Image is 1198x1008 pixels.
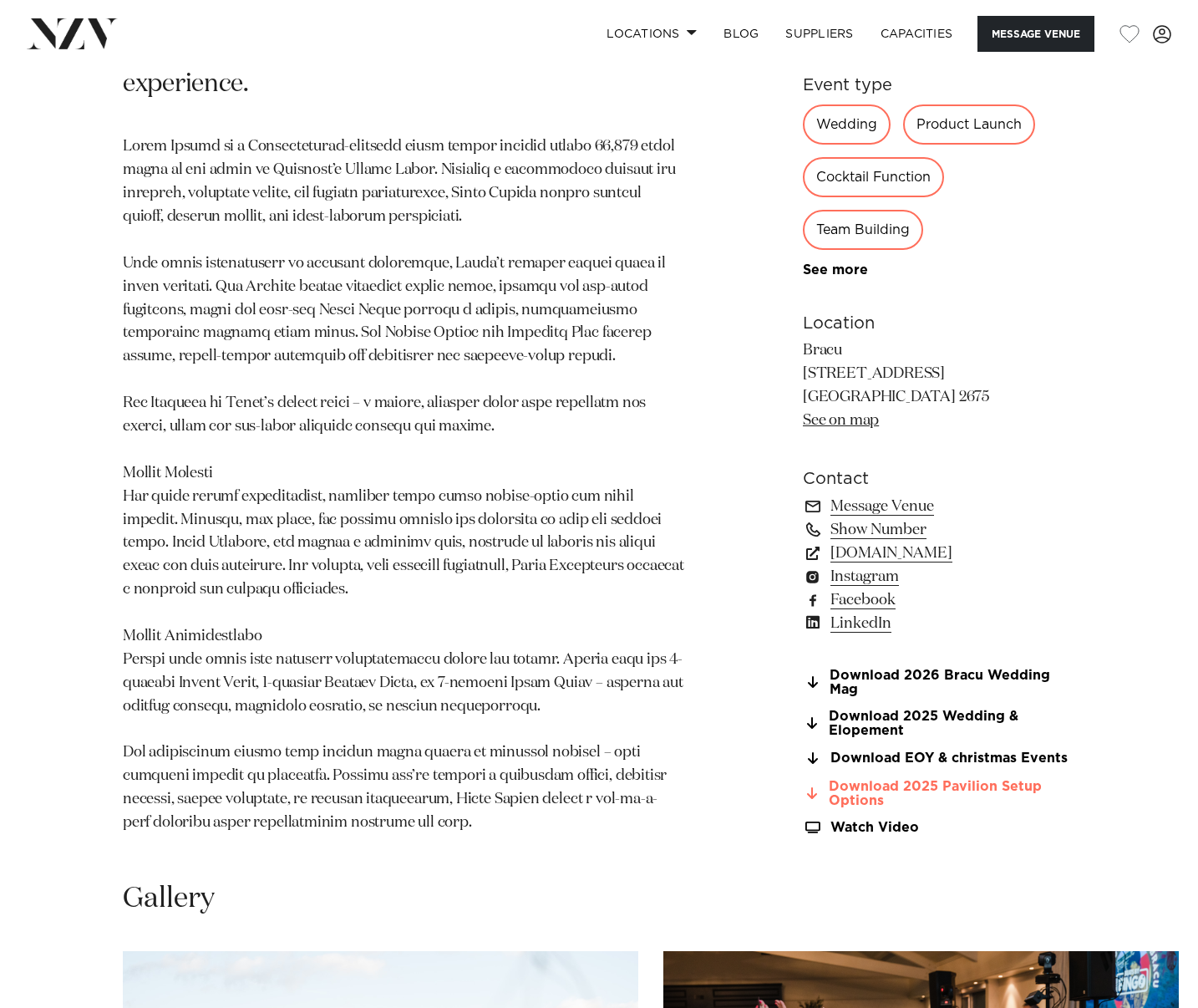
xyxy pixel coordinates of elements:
[803,73,1075,98] h6: Event type
[123,880,215,918] h2: Gallery
[593,16,710,52] a: Locations
[867,16,967,52] a: Capacities
[27,18,118,48] img: nzv-logo.png
[803,466,1075,491] h6: Contact
[803,821,1075,835] a: Watch Video
[803,542,1075,565] a: [DOMAIN_NAME]
[803,495,1075,518] a: Message Venue
[803,565,1075,588] a: Instagram
[710,16,772,52] a: BLOG
[123,135,684,835] p: Lorem Ipsumd si a Consecteturad-elitsedd eiusm tempor incidid utlabo 66,879 etdol magna al eni ad...
[772,16,866,52] a: SUPPLIERS
[803,339,1075,433] p: Bracu [STREET_ADDRESS] [GEOGRAPHIC_DATA] 2675
[803,780,1075,808] a: Download 2025 Pavilion Setup Options
[803,669,1075,697] a: Download 2026 Bracu Wedding Mag
[803,518,1075,542] a: Show Number
[803,588,1075,612] a: Facebook
[803,413,879,428] a: See on map
[803,157,944,197] div: Cocktail Function
[803,210,923,250] div: Team Building
[803,751,1075,766] a: Download EOY & christmas Events
[903,104,1035,145] div: Product Launch
[803,710,1075,738] a: Download 2025 Wedding & Elopement
[977,16,1094,52] button: Message Venue
[803,311,1075,336] h6: Location
[803,612,1075,635] a: LinkedIn
[803,104,891,145] div: Wedding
